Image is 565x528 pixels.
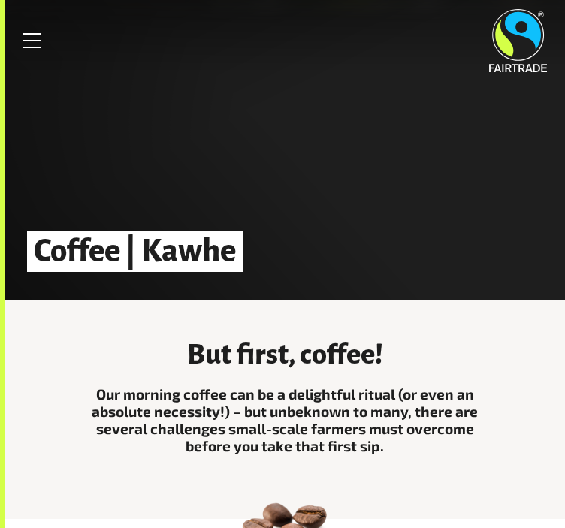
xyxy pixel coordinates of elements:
h3: But first, coffee! [91,339,479,370]
h1: Coffee | Kawhe [27,231,243,272]
img: Fairtrade Australia New Zealand logo [489,9,547,72]
p: Our morning coffee can be a delightful ritual (or even an absolute necessity!) – but unbeknown to... [91,385,479,454]
a: Toggle Menu [14,22,51,59]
